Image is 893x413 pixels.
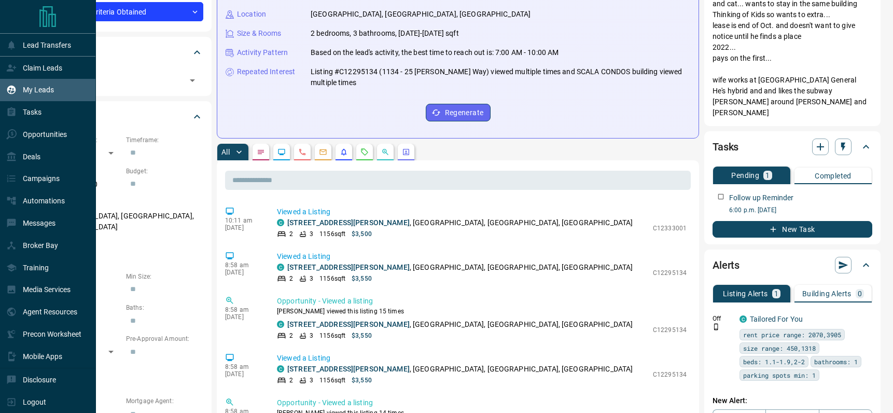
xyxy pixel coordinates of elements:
[319,274,345,283] p: 1156 sqft
[287,263,410,271] a: [STREET_ADDRESS][PERSON_NAME]
[44,365,203,375] p: Credit Score:
[713,134,872,159] div: Tasks
[311,9,531,20] p: [GEOGRAPHIC_DATA], [GEOGRAPHIC_DATA], [GEOGRAPHIC_DATA]
[225,217,261,224] p: 10:11 am
[277,251,687,262] p: Viewed a Listing
[44,104,203,129] div: Criteria
[311,47,559,58] p: Based on the lead's activity, the best time to reach out is: 7:00 AM - 10:00 AM
[340,148,348,156] svg: Listing Alerts
[298,148,306,156] svg: Calls
[237,66,295,77] p: Repeated Interest
[277,219,284,226] div: condos.ca
[352,229,372,239] p: $3,500
[310,331,313,340] p: 3
[731,172,759,179] p: Pending
[352,376,372,385] p: $3,550
[225,269,261,276] p: [DATE]
[257,148,265,156] svg: Notes
[277,353,687,364] p: Viewed a Listing
[319,229,345,239] p: 1156 sqft
[713,314,733,323] p: Off
[750,315,803,323] a: Tailored For You
[225,363,261,370] p: 8:58 am
[237,47,288,58] p: Activity Pattern
[774,290,778,297] p: 1
[287,262,633,273] p: , [GEOGRAPHIC_DATA], [GEOGRAPHIC_DATA], [GEOGRAPHIC_DATA]
[44,208,203,236] p: [GEOGRAPHIC_DATA], [GEOGRAPHIC_DATA], [GEOGRAPHIC_DATA]
[815,172,852,180] p: Completed
[713,395,872,406] p: New Alert:
[653,224,687,233] p: C12333001
[402,148,410,156] svg: Agent Actions
[44,40,203,65] div: Tags
[289,274,293,283] p: 2
[729,192,793,203] p: Follow up Reminder
[765,172,770,179] p: 1
[44,198,203,208] p: Areas Searched:
[126,167,203,176] p: Budget:
[126,334,203,343] p: Pre-Approval Amount:
[277,264,284,271] div: condos.ca
[287,319,633,330] p: , [GEOGRAPHIC_DATA], [GEOGRAPHIC_DATA], [GEOGRAPHIC_DATA]
[225,306,261,313] p: 8:58 am
[653,370,687,379] p: C12295134
[858,290,862,297] p: 0
[743,356,805,367] span: beds: 1.1-1.9,2-2
[739,315,747,323] div: condos.ca
[126,303,203,312] p: Baths:
[352,274,372,283] p: $3,550
[713,139,738,155] h2: Tasks
[277,365,284,373] div: condos.ca
[289,376,293,385] p: 2
[802,290,852,297] p: Building Alerts
[225,370,261,378] p: [DATE]
[289,229,293,239] p: 2
[743,329,841,340] span: rent price range: 2070,3905
[225,224,261,231] p: [DATE]
[319,148,327,156] svg: Emails
[185,73,200,88] button: Open
[277,148,286,156] svg: Lead Browsing Activity
[225,261,261,269] p: 8:58 am
[287,218,410,227] a: [STREET_ADDRESS][PERSON_NAME]
[287,365,410,373] a: [STREET_ADDRESS][PERSON_NAME]
[653,268,687,278] p: C12295134
[713,221,872,238] button: New Task
[277,307,687,316] p: [PERSON_NAME] viewed this listing 15 times
[352,331,372,340] p: $3,550
[723,290,768,297] p: Listing Alerts
[287,364,633,375] p: , [GEOGRAPHIC_DATA], [GEOGRAPHIC_DATA], [GEOGRAPHIC_DATA]
[743,370,816,380] span: parking spots min: 1
[381,148,389,156] svg: Opportunities
[237,9,266,20] p: Location
[311,66,690,88] p: Listing #C12295134 (1134 - 25 [PERSON_NAME] Way) viewed multiple times and SCALA CONDOS building ...
[311,28,459,39] p: 2 bedrooms, 3 bathrooms, [DATE]-[DATE] sqft
[713,257,739,273] h2: Alerts
[225,313,261,321] p: [DATE]
[713,253,872,278] div: Alerts
[653,325,687,335] p: C12295134
[289,331,293,340] p: 2
[287,217,633,228] p: , [GEOGRAPHIC_DATA], [GEOGRAPHIC_DATA], [GEOGRAPHIC_DATA]
[44,2,203,21] div: Criteria Obtained
[277,206,687,217] p: Viewed a Listing
[319,331,345,340] p: 1156 sqft
[713,323,720,331] svg: Push Notification Only
[360,148,369,156] svg: Requests
[277,397,687,408] p: Opportunity - Viewed a listing
[310,274,313,283] p: 3
[44,241,203,250] p: Motivation:
[277,321,284,328] div: condos.ca
[310,229,313,239] p: 3
[126,396,203,406] p: Mortgage Agent:
[237,28,282,39] p: Size & Rooms
[221,148,230,156] p: All
[729,205,872,215] p: 6:00 p.m. [DATE]
[319,376,345,385] p: 1156 sqft
[287,320,410,328] a: [STREET_ADDRESS][PERSON_NAME]
[743,343,816,353] span: size range: 450,1318
[310,376,313,385] p: 3
[277,296,687,307] p: Opportunity - Viewed a listing
[814,356,858,367] span: bathrooms: 1
[426,104,491,121] button: Regenerate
